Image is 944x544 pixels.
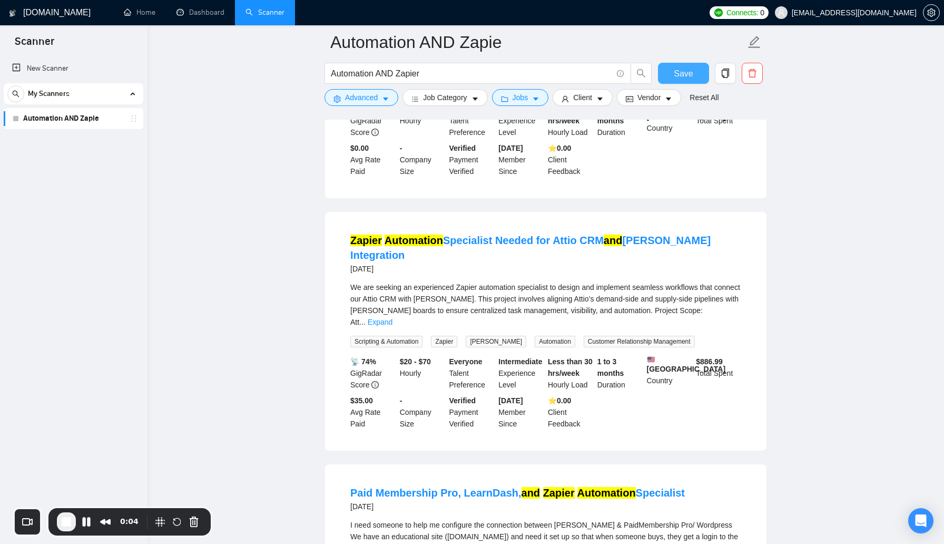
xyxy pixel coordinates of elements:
[368,318,392,326] a: Expand
[447,142,497,177] div: Payment Verified
[715,63,736,84] button: copy
[498,396,523,405] b: [DATE]
[548,144,571,152] b: ⭐️ 0.00
[350,235,382,246] mark: Zapier
[8,90,24,98] span: search
[647,356,726,373] b: [GEOGRAPHIC_DATA]
[645,103,694,138] div: Country
[696,357,723,366] b: $ 886.99
[645,356,694,391] div: Country
[12,58,135,79] a: New Scanner
[665,95,672,103] span: caret-down
[513,92,528,103] span: Jobs
[398,103,447,138] div: Hourly
[371,129,379,136] span: info-circle
[350,263,741,275] div: [DATE]
[350,235,711,261] a: Zapier AutomationSpecialist Needed for Attio CRMand[PERSON_NAME] Integration
[496,395,546,430] div: Member Since
[658,63,709,84] button: Save
[546,395,595,430] div: Client Feedback
[562,95,569,103] span: user
[350,357,376,366] b: 📡 74%
[546,142,595,177] div: Client Feedback
[778,9,785,16] span: user
[348,395,398,430] div: Avg Rate Paid
[382,95,389,103] span: caret-down
[350,283,740,326] span: We are seeking an experienced Zapier automation specialist to design and implement seamless workf...
[402,89,487,106] button: barsJob Categorycaret-down
[626,95,633,103] span: idcard
[535,336,575,347] span: Automation
[573,92,592,103] span: Client
[124,8,155,17] a: homeHome
[359,318,366,326] span: ...
[760,7,764,18] span: 0
[742,69,762,78] span: delete
[449,396,476,405] b: Verified
[714,8,723,17] img: upwork-logo.png
[130,114,138,123] span: holder
[604,235,623,246] mark: and
[398,142,447,177] div: Company Size
[350,281,741,328] div: We are seeking an experienced Zapier automation specialist to design and implement seamless workf...
[28,83,70,104] span: My Scanners
[431,336,457,347] span: Zapier
[726,7,758,18] span: Connects:
[715,69,735,78] span: copy
[4,83,143,129] li: My Scanners
[674,67,693,80] span: Save
[350,336,422,347] span: Scripting & Automation
[492,89,549,106] button: folderJobscaret-down
[522,487,540,499] mark: and
[597,357,624,377] b: 1 to 3 months
[449,144,476,152] b: Verified
[496,142,546,177] div: Member Since
[466,336,526,347] span: [PERSON_NAME]
[496,356,546,391] div: Experience Level
[333,95,341,103] span: setting
[385,235,443,246] mark: Automation
[694,103,743,138] div: Total Spent
[7,85,24,102] button: search
[331,67,612,80] input: Search Freelance Jobs...
[398,356,447,391] div: Hourly
[694,356,743,391] div: Total Spent
[546,356,595,391] div: Hourly Load
[595,103,645,138] div: Duration
[400,144,402,152] b: -
[553,89,613,106] button: userClientcaret-down
[447,103,497,138] div: Talent Preference
[631,63,652,84] button: search
[595,356,645,391] div: Duration
[923,8,940,17] a: setting
[546,103,595,138] div: Hourly Load
[498,357,542,366] b: Intermediate
[350,500,685,513] div: [DATE]
[350,487,685,499] a: Paid Membership Pro, LearnDash,and Zapier AutomationSpecialist
[447,356,497,391] div: Talent Preference
[596,95,604,103] span: caret-down
[584,336,695,347] span: Customer Relationship Management
[176,8,224,17] a: dashboardDashboard
[742,63,763,84] button: delete
[631,69,651,78] span: search
[6,34,63,56] span: Scanner
[348,103,398,138] div: GigRadar Score
[501,95,508,103] span: folder
[748,35,761,49] span: edit
[498,144,523,152] b: [DATE]
[350,396,373,405] b: $35.00
[447,395,497,430] div: Payment Verified
[923,8,939,17] span: setting
[345,92,378,103] span: Advanced
[637,92,661,103] span: Vendor
[400,396,402,405] b: -
[617,70,624,77] span: info-circle
[496,103,546,138] div: Experience Level
[350,144,369,152] b: $0.00
[9,5,16,22] img: logo
[532,95,539,103] span: caret-down
[411,95,419,103] span: bars
[371,381,379,388] span: info-circle
[423,92,467,103] span: Job Category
